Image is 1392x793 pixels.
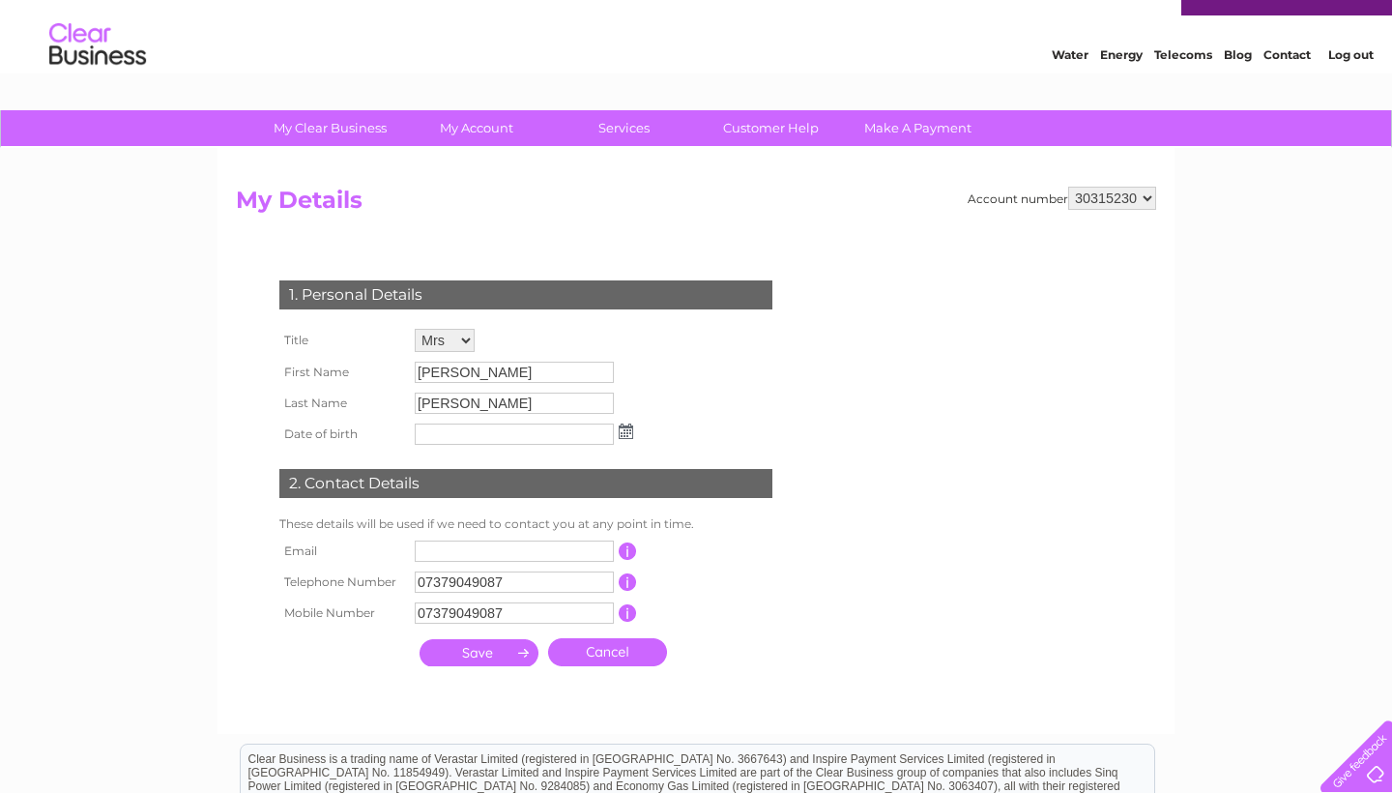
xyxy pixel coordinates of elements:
h2: My Details [236,187,1156,223]
th: Mobile Number [275,598,410,629]
img: ... [619,424,633,439]
a: Telecoms [1154,82,1212,97]
input: Information [619,604,637,622]
div: 1. Personal Details [279,280,772,309]
a: Log out [1328,82,1374,97]
a: Customer Help [691,110,851,146]
div: Clear Business is a trading name of Verastar Limited (registered in [GEOGRAPHIC_DATA] No. 3667643... [241,11,1154,94]
input: Information [619,543,637,560]
a: Cancel [548,638,667,666]
a: My Account [397,110,557,146]
a: Services [544,110,704,146]
div: 2. Contact Details [279,469,772,498]
a: Make A Payment [838,110,998,146]
a: Energy [1100,82,1143,97]
a: My Clear Business [250,110,410,146]
a: Contact [1263,82,1311,97]
th: Date of birth [275,419,410,450]
div: Account number [968,187,1156,210]
a: Water [1052,82,1088,97]
th: Telephone Number [275,567,410,598]
th: Title [275,324,410,357]
input: Information [619,573,637,591]
img: logo.png [48,50,147,109]
th: First Name [275,357,410,388]
input: Submit [420,639,538,666]
a: Blog [1224,82,1252,97]
td: These details will be used if we need to contact you at any point in time. [275,513,777,536]
th: Last Name [275,388,410,419]
a: 0333 014 3131 [1028,10,1161,34]
th: Email [275,536,410,567]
